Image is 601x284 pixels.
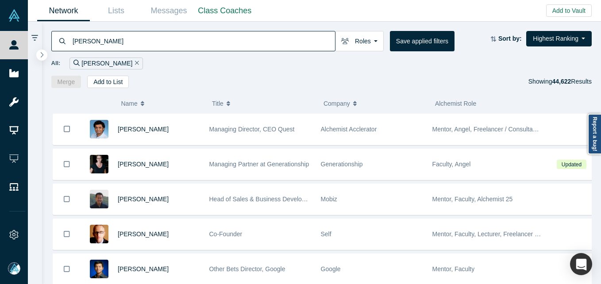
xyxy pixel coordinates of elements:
a: [PERSON_NAME] [118,161,169,168]
span: Mentor, Faculty, Alchemist 25 [432,196,513,203]
img: Rachel Chalmers's Profile Image [90,155,108,173]
img: Gnani Palanikumar's Profile Image [90,120,108,138]
span: Alchemist Role [435,100,476,107]
span: Faculty, Angel [432,161,471,168]
button: Bookmark [53,184,81,215]
span: Google [321,265,341,272]
span: Generationship [321,161,363,168]
a: Network [37,0,90,21]
button: Title [212,94,314,113]
span: Self [321,230,331,238]
button: Bookmark [53,219,81,249]
button: Bookmark [53,114,81,145]
img: Robert Winder's Profile Image [90,225,108,243]
a: [PERSON_NAME] [118,196,169,203]
img: Michael Chang's Profile Image [90,190,108,208]
a: [PERSON_NAME] [118,126,169,133]
button: Add to Vault [546,4,592,17]
a: [PERSON_NAME] [118,230,169,238]
img: Steven Kan's Profile Image [90,260,108,278]
button: Highest Ranking [526,31,592,46]
span: Other Bets Director, Google [209,265,285,272]
img: Mia Scott's Account [8,262,20,275]
button: Bookmark [53,149,81,180]
button: Roles [335,31,384,51]
button: Name [121,94,203,113]
span: Results [552,78,592,85]
a: Messages [143,0,195,21]
button: Remove Filter [132,58,139,69]
a: Class Coaches [195,0,254,21]
div: [PERSON_NAME] [69,58,143,69]
strong: 44,622 [552,78,571,85]
span: Managing Director, CEO Quest [209,126,295,133]
span: Alchemist Acclerator [321,126,377,133]
span: Head of Sales & Business Development (interim) [209,196,343,203]
strong: Sort by: [498,35,522,42]
span: Company [324,94,350,113]
a: [PERSON_NAME] [118,265,169,272]
button: Save applied filters [390,31,455,51]
button: Merge [51,76,81,88]
button: Company [324,94,426,113]
span: Mobiz [321,196,337,203]
span: Managing Partner at Generationship [209,161,309,168]
input: Search by name, title, company, summary, expertise, investment criteria or topics of focus [72,31,335,51]
span: Mentor, Faculty [432,265,475,272]
span: All: [51,59,61,68]
button: Add to List [87,76,129,88]
a: Lists [90,0,143,21]
div: Showing [528,76,592,88]
span: Title [212,94,223,113]
span: Updated [557,160,586,169]
a: Report a bug! [588,114,601,154]
img: Alchemist Vault Logo [8,9,20,22]
span: Co-Founder [209,230,243,238]
span: Name [121,94,137,113]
